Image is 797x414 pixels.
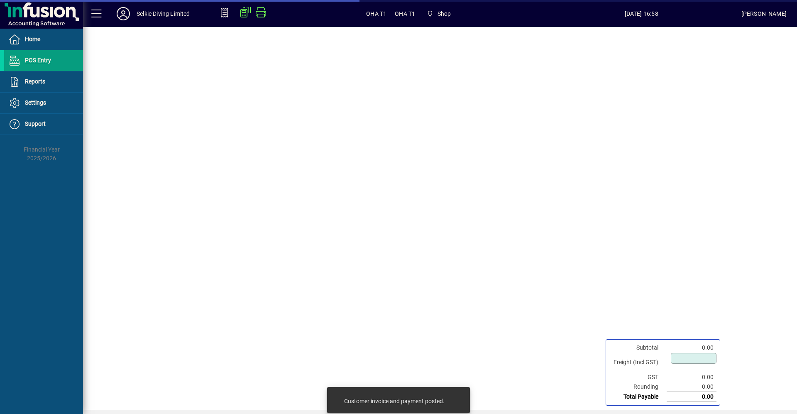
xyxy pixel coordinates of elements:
span: [DATE] 16:58 [542,7,741,20]
span: Settings [25,99,46,106]
span: OHA T1 [395,7,415,20]
a: Support [4,114,83,135]
button: Profile [110,6,137,21]
span: POS Entry [25,57,51,64]
td: 0.00 [667,392,716,402]
td: Freight (Incl GST) [609,353,667,372]
td: 0.00 [667,382,716,392]
td: 0.00 [667,343,716,353]
span: Shop [423,6,454,21]
div: Selkie Diving Limited [137,7,190,20]
span: Support [25,120,46,127]
span: Shop [438,7,451,20]
span: Home [25,36,40,42]
div: Customer invoice and payment posted. [344,397,445,405]
td: Total Payable [609,392,667,402]
a: Reports [4,71,83,92]
span: OHA T1 [366,7,386,20]
span: Reports [25,78,45,85]
td: Subtotal [609,343,667,353]
td: GST [609,372,667,382]
a: Home [4,29,83,50]
td: 0.00 [667,372,716,382]
a: Settings [4,93,83,113]
div: [PERSON_NAME] [741,7,787,20]
td: Rounding [609,382,667,392]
